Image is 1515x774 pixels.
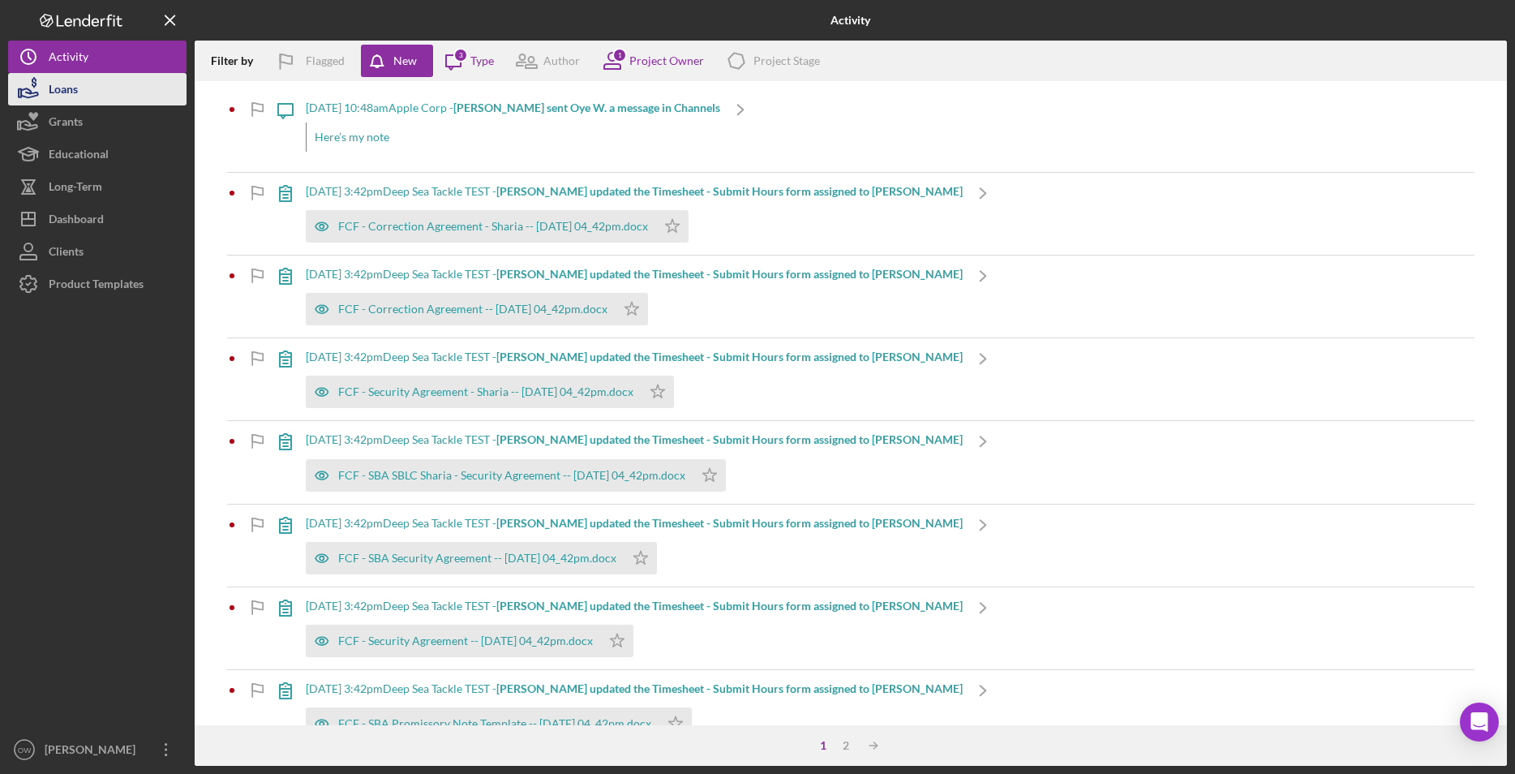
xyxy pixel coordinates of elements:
[496,516,963,530] b: [PERSON_NAME] updated the Timesheet - Submit Hours form assigned to [PERSON_NAME]
[496,350,963,363] b: [PERSON_NAME] updated the Timesheet - Submit Hours form assigned to [PERSON_NAME]
[306,268,963,281] div: [DATE] 3:42pm Deep Sea Tackle TEST -
[393,45,417,77] div: New
[265,256,1003,338] a: [DATE] 3:42pmDeep Sea Tackle TEST -[PERSON_NAME] updated the Timesheet - Submit Hours form assign...
[470,54,494,67] div: Type
[753,54,820,67] div: Project Stage
[8,73,187,105] button: Loans
[306,707,692,740] button: FCF - SBA Promissory Note Template -- [DATE] 04_42pm.docx
[265,338,1003,420] a: [DATE] 3:42pmDeep Sea Tackle TEST -[PERSON_NAME] updated the Timesheet - Submit Hours form assign...
[306,625,633,657] button: FCF - Security Agreement -- [DATE] 04_42pm.docx
[338,717,651,730] div: FCF - SBA Promissory Note Template -- [DATE] 04_42pm.docx
[338,634,593,647] div: FCF - Security Agreement -- [DATE] 04_42pm.docx
[265,505,1003,587] a: [DATE] 3:42pmDeep Sea Tackle TEST -[PERSON_NAME] updated the Timesheet - Submit Hours form assign...
[265,45,361,77] button: Flagged
[49,170,102,207] div: Long-Term
[496,184,963,198] b: [PERSON_NAME] updated the Timesheet - Submit Hours form assigned to [PERSON_NAME]
[8,235,187,268] button: Clients
[49,41,88,77] div: Activity
[306,350,963,363] div: [DATE] 3:42pm Deep Sea Tackle TEST -
[49,268,144,304] div: Product Templates
[496,682,963,695] b: [PERSON_NAME] updated the Timesheet - Submit Hours form assigned to [PERSON_NAME]
[265,587,1003,669] a: [DATE] 3:42pmDeep Sea Tackle TEST -[PERSON_NAME] updated the Timesheet - Submit Hours form assign...
[306,376,674,408] button: FCF - Security Agreement - Sharia -- [DATE] 04_42pm.docx
[265,173,1003,255] a: [DATE] 3:42pmDeep Sea Tackle TEST -[PERSON_NAME] updated the Timesheet - Submit Hours form assign...
[49,138,109,174] div: Educational
[612,48,627,62] div: 1
[8,203,187,235] button: Dashboard
[306,185,963,198] div: [DATE] 3:42pm Deep Sea Tackle TEST -
[338,469,685,482] div: FCF - SBA SBLC Sharia - Security Agreement -- [DATE] 04_42pm.docx
[8,105,187,138] button: Grants
[338,220,648,233] div: FCF - Correction Agreement - Sharia -- [DATE] 04_42pm.docx
[306,101,720,114] div: [DATE] 10:48am Apple Corp -
[49,203,104,239] div: Dashboard
[629,54,704,67] div: Project Owner
[496,267,963,281] b: [PERSON_NAME] updated the Timesheet - Submit Hours form assigned to [PERSON_NAME]
[265,421,1003,503] a: [DATE] 3:42pmDeep Sea Tackle TEST -[PERSON_NAME] updated the Timesheet - Submit Hours form assign...
[306,45,345,77] div: Flagged
[8,170,187,203] button: Long-Term
[453,101,720,114] b: [PERSON_NAME] sent Oye W. a message in Channels
[306,293,648,325] button: FCF - Correction Agreement -- [DATE] 04_42pm.docx
[8,268,187,300] button: Product Templates
[306,459,726,492] button: FCF - SBA SBLC Sharia - Security Agreement -- [DATE] 04_42pm.docx
[265,89,761,172] a: [DATE] 10:48amApple Corp -[PERSON_NAME] sent Oye W. a message in ChannelsHere’s my note
[306,600,963,613] div: [DATE] 3:42pm Deep Sea Tackle TEST -
[812,739,835,752] div: 1
[8,138,187,170] button: Educational
[830,14,870,27] b: Activity
[8,733,187,766] button: OW[PERSON_NAME]
[543,54,580,67] div: Author
[338,303,607,316] div: FCF - Correction Agreement -- [DATE] 04_42pm.docx
[306,517,963,530] div: [DATE] 3:42pm Deep Sea Tackle TEST -
[211,54,265,67] div: Filter by
[496,432,963,446] b: [PERSON_NAME] updated the Timesheet - Submit Hours form assigned to [PERSON_NAME]
[49,235,84,272] div: Clients
[496,599,963,613] b: [PERSON_NAME] updated the Timesheet - Submit Hours form assigned to [PERSON_NAME]
[49,105,83,142] div: Grants
[306,542,657,574] button: FCF - SBA Security Agreement -- [DATE] 04_42pm.docx
[18,746,32,755] text: OW
[338,552,616,565] div: FCF - SBA Security Agreement -- [DATE] 04_42pm.docx
[361,45,433,77] button: New
[338,385,633,398] div: FCF - Security Agreement - Sharia -- [DATE] 04_42pm.docx
[306,210,689,243] button: FCF - Correction Agreement - Sharia -- [DATE] 04_42pm.docx
[306,682,963,695] div: [DATE] 3:42pm Deep Sea Tackle TEST -
[265,670,1003,752] a: [DATE] 3:42pmDeep Sea Tackle TEST -[PERSON_NAME] updated the Timesheet - Submit Hours form assign...
[41,733,146,770] div: [PERSON_NAME]
[306,123,720,152] div: Here’s my note
[8,41,187,73] button: Activity
[49,73,78,110] div: Loans
[1460,703,1499,742] div: Open Intercom Messenger
[306,433,963,446] div: [DATE] 3:42pm Deep Sea Tackle TEST -
[835,739,857,752] div: 2
[453,48,468,62] div: 3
